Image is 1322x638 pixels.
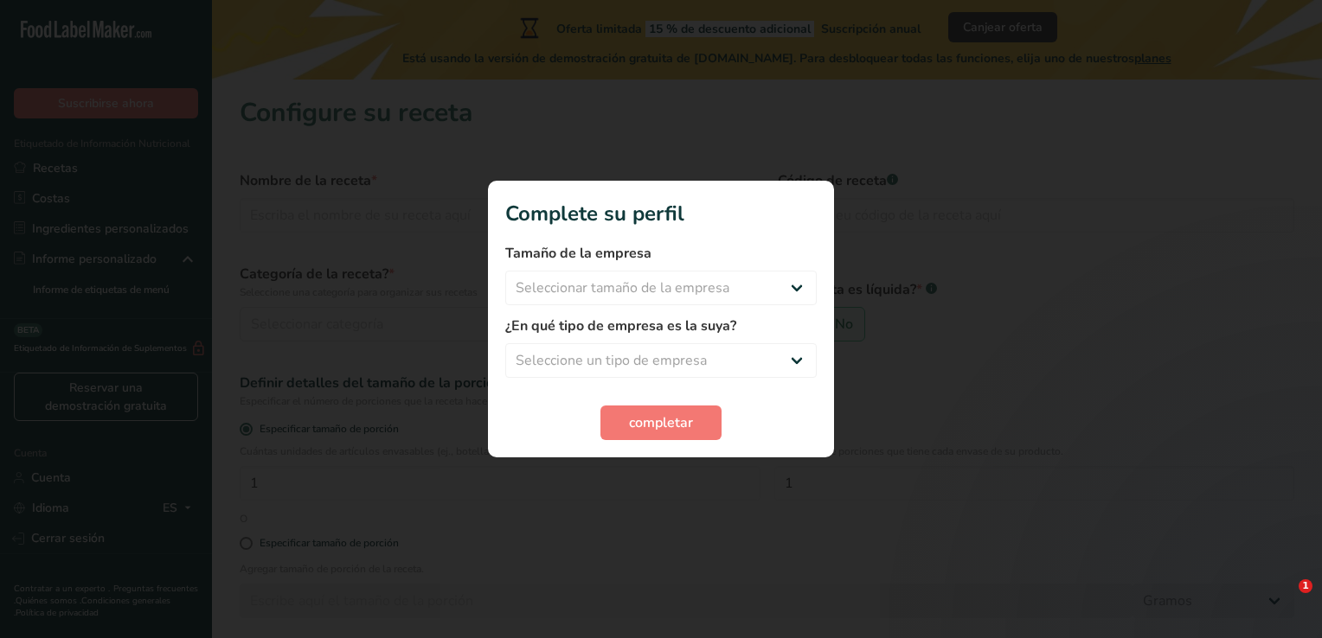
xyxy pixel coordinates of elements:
label: Tamaño de la empresa [505,243,817,264]
span: completar [629,412,693,433]
label: ¿En qué tipo de empresa es la suya? [505,316,817,336]
iframe: Intercom live chat [1263,579,1305,621]
span: 1 [1299,579,1312,593]
button: completar [600,405,722,440]
h1: Complete su perfil [505,198,817,229]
